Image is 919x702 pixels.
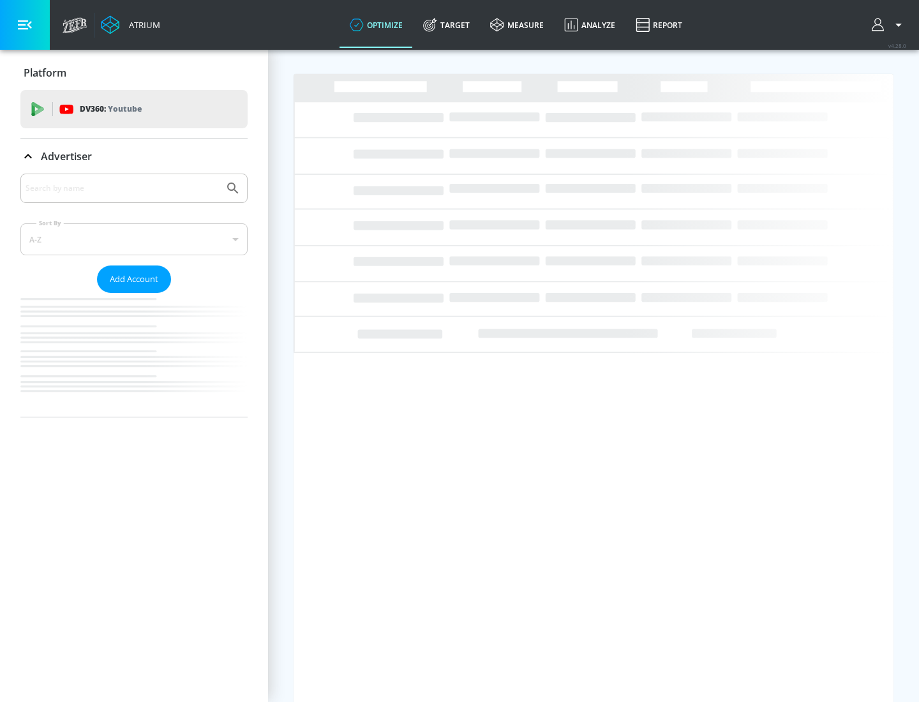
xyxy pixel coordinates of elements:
[625,2,692,48] a: Report
[888,42,906,49] span: v 4.28.0
[20,223,248,255] div: A-Z
[110,272,158,287] span: Add Account
[413,2,480,48] a: Target
[36,219,64,227] label: Sort By
[26,180,219,197] input: Search by name
[41,149,92,163] p: Advertiser
[20,293,248,417] nav: list of Advertiser
[97,265,171,293] button: Add Account
[20,138,248,174] div: Advertiser
[554,2,625,48] a: Analyze
[20,55,248,91] div: Platform
[124,19,160,31] div: Atrium
[340,2,413,48] a: optimize
[80,102,142,116] p: DV360:
[108,102,142,116] p: Youtube
[20,174,248,417] div: Advertiser
[101,15,160,34] a: Atrium
[480,2,554,48] a: measure
[24,66,66,80] p: Platform
[20,90,248,128] div: DV360: Youtube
